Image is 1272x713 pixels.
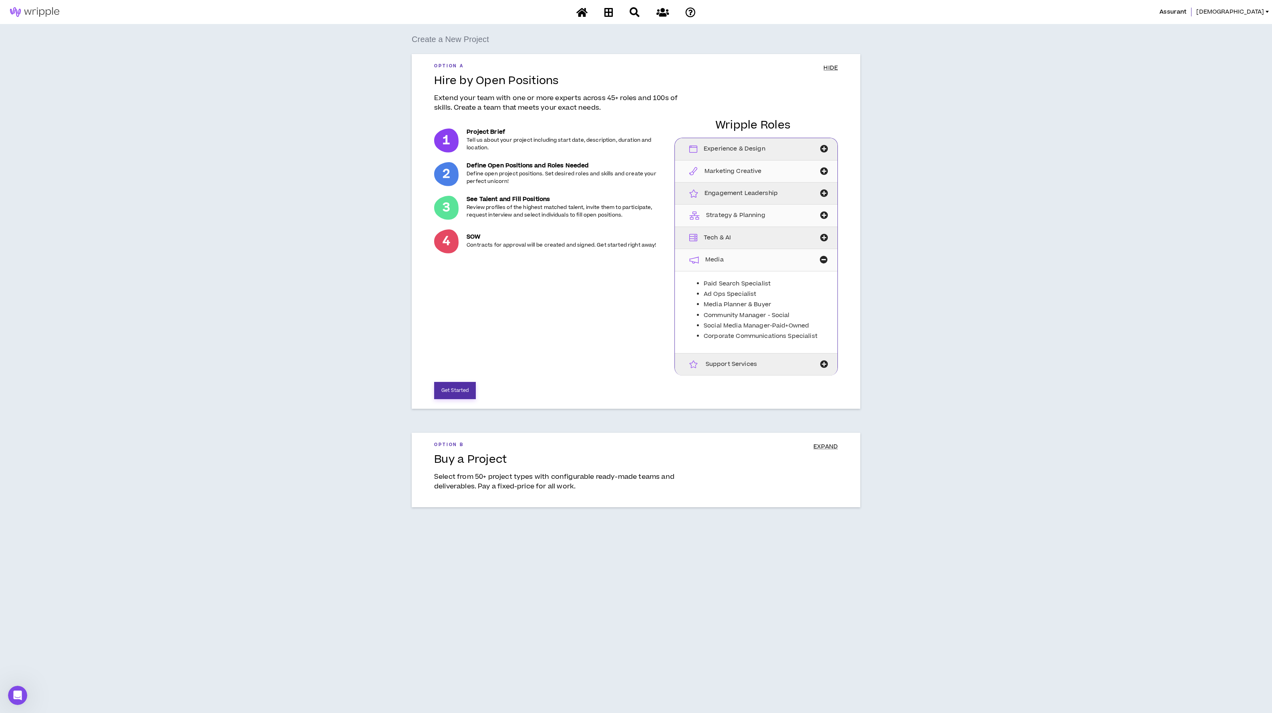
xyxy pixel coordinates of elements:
span: Engagement Leadership [704,189,778,198]
div: Create a New Project [412,33,860,46]
span: EXPAND [813,442,838,451]
span: Community Manager - Social [704,311,790,319]
h5: Option B [434,442,464,447]
span: Ad Ops Specialist [704,290,756,298]
h5: SOW [467,234,656,241]
span: Tech & AI [704,233,731,242]
h1: Wripple Roles [674,119,831,131]
h5: Option A [434,64,464,68]
span: [DEMOGRAPHIC_DATA] [1196,8,1264,16]
a: HIDE [823,64,838,74]
span: Strategy & Planning [706,211,765,220]
p: 3 [434,196,459,220]
button: Get Started [434,382,476,399]
p: Extend your team with one or more experts across 45+ roles and 100s of skills. Create a team that... [434,93,694,112]
p: Tell us about your project including start date, description, duration and location. [467,137,662,152]
span: Marketing Creative [704,167,762,176]
p: Select from 50+ project types with configurable ready-made teams and deliverables. Pay a fixed-pr... [434,472,694,491]
p: Review profiles of the highest matched talent, invite them to participate, request interview and ... [467,204,662,219]
h1: Hire by Open Positions [434,74,838,87]
h1: Buy a Project [434,453,838,466]
h5: Project Brief [467,129,662,136]
span: Social Media Manager-Paid+Owned [704,321,809,330]
span: Experience & Design [704,145,765,153]
span: Media Planner & Buyer [704,300,771,309]
p: Define open project positions. Set desired roles and skills and create your perfect unicorn! [467,170,662,185]
span: Corporate Communications Specialist [704,332,817,340]
p: Contracts for approval will be created and signed. Get started right away! [467,241,656,249]
h5: Define Open Positions and Roles Needed [467,163,662,169]
span: Media [705,255,724,264]
p: 2 [434,162,459,186]
span: Paid Search Specialist [704,279,771,288]
span: Support Services [706,360,757,369]
iframe: Intercom live chat [8,686,27,705]
p: 1 [434,129,459,153]
span: Assurant [1159,8,1186,16]
a: EXPAND [813,442,838,453]
h5: See Talent and Fill Positions [467,196,662,203]
p: 4 [434,229,459,253]
span: HIDE [823,64,838,72]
